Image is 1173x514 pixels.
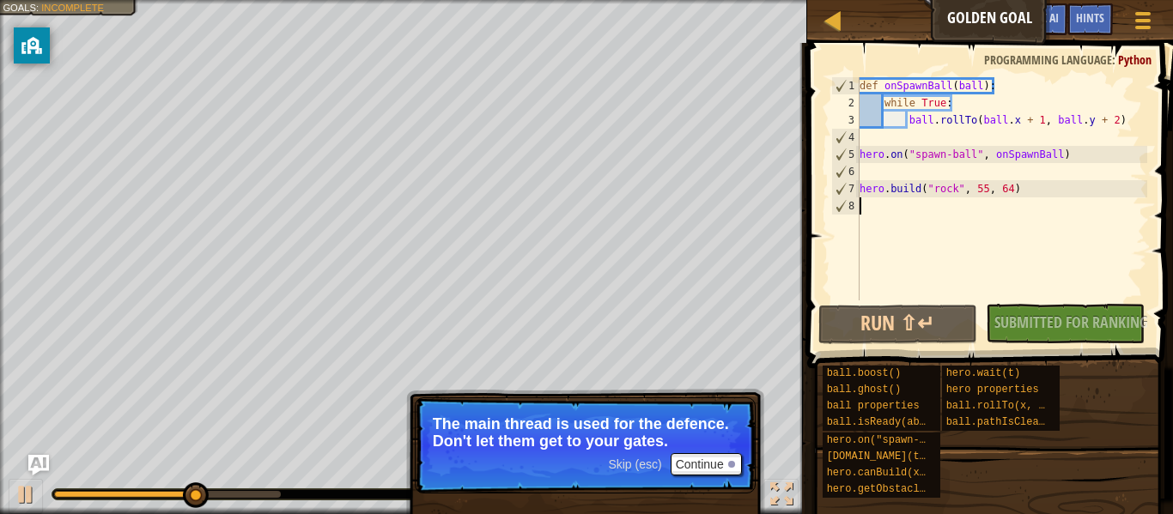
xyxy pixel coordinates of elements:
[1030,9,1059,26] span: Ask AI
[946,416,1082,428] span: ball.pathIsClear(x, y)
[946,384,1039,396] span: hero properties
[1121,3,1164,44] button: Show game menu
[946,367,1020,379] span: hero.wait(t)
[827,451,982,463] span: [DOMAIN_NAME](type, x, y)
[827,483,975,495] span: hero.getObstacleAt(x, y)
[827,384,901,396] span: ball.ghost()
[831,112,860,129] div: 3
[946,400,1051,412] span: ball.rollTo(x, y)
[827,400,920,412] span: ball properties
[832,146,860,163] div: 5
[36,2,41,13] span: :
[832,163,860,180] div: 6
[671,453,742,475] button: Continue
[818,305,977,344] button: Run ⇧↵
[827,367,901,379] span: ball.boost()
[1112,51,1118,68] span: :
[832,77,860,94] div: 1
[1118,51,1152,68] span: Python
[41,2,104,13] span: Incomplete
[827,416,957,428] span: ball.isReady(ability)
[984,51,1112,68] span: Programming language
[1076,9,1104,26] span: Hints
[831,94,860,112] div: 2
[832,129,860,146] div: 4
[832,180,860,197] div: 7
[3,2,36,13] span: Goals
[28,455,49,475] button: Ask AI
[608,457,661,471] span: Skip (esc)
[9,479,43,514] button: Ctrl + P: Play
[832,197,860,215] div: 8
[14,27,50,63] button: privacy banner
[764,479,799,514] button: Toggle fullscreen
[827,467,945,479] span: hero.canBuild(x, y)
[827,434,975,446] span: hero.on("spawn-ball", f)
[433,415,738,450] p: The main thread is used for the defence. Don't let them get to your gates.
[1021,3,1067,35] button: Ask AI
